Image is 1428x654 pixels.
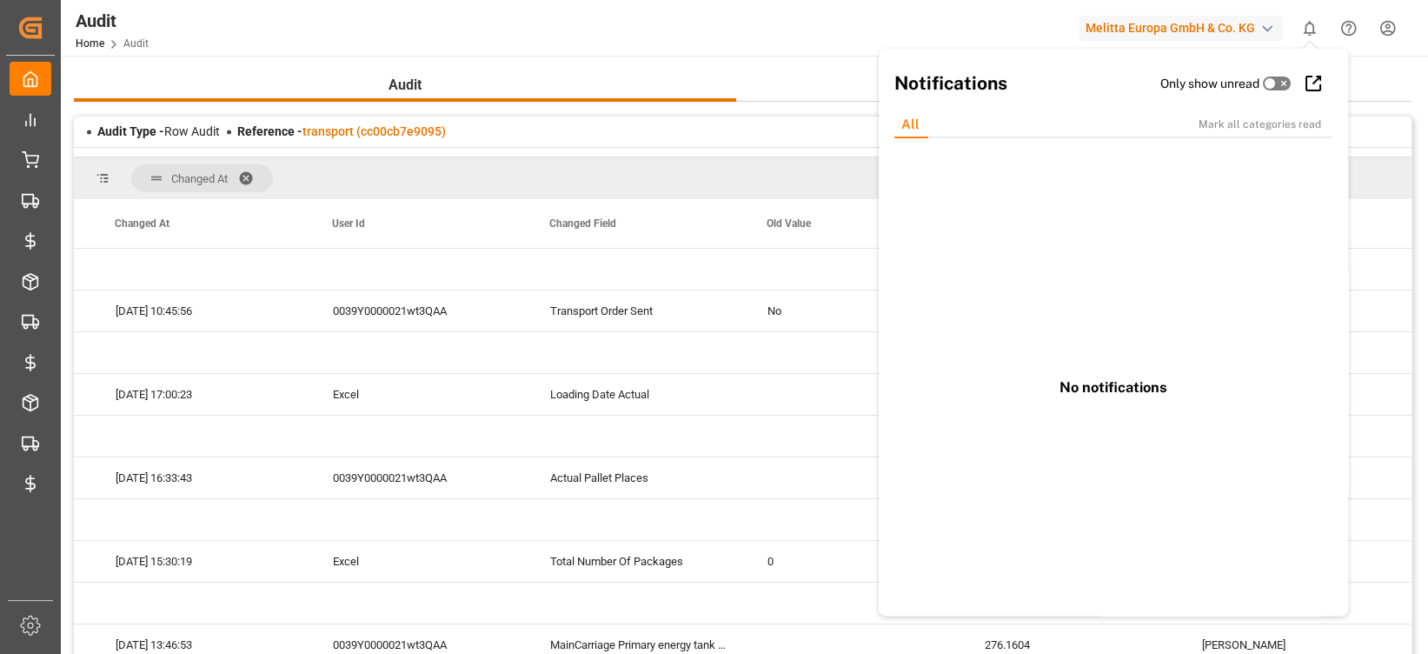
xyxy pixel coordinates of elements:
[95,374,312,415] div: [DATE] 17:00:23
[1199,117,1339,132] div: Mark all categories read
[1160,75,1259,93] label: Only show unread
[382,75,428,96] span: Audit
[312,374,529,415] div: Excel
[237,124,446,138] span: Reference -
[312,290,529,331] div: 0039Y0000021wt3QAA
[76,37,104,50] a: Home
[736,69,1411,102] button: Activity
[887,111,933,138] div: All
[74,69,736,102] button: Audit
[332,217,365,230] span: User Id
[529,290,747,331] div: Transport Order Sent
[529,374,747,415] div: Loading Date Actual
[302,124,446,138] a: transport (cc00cb7e9095)
[894,70,1160,97] h2: Notifications
[767,217,811,230] span: Old Value
[171,172,228,185] span: Changed At
[529,457,747,498] div: Actual Pallet Places
[1059,377,1167,398] h3: No notifications
[1290,9,1329,48] button: show 0 new notifications
[115,217,169,230] span: Changed At
[747,541,964,582] div: 0
[97,124,164,138] span: Audit Type -
[529,541,747,582] div: Total Number Of Packages
[76,8,149,34] div: Audit
[1329,9,1368,48] button: Help Center
[1079,16,1283,41] div: Melitta Europa GmbH & Co. KG
[312,457,529,498] div: 0039Y0000021wt3QAA
[95,457,312,498] div: [DATE] 16:33:43
[95,290,312,331] div: [DATE] 10:45:56
[312,541,529,582] div: Excel
[1079,11,1290,44] button: Melitta Europa GmbH & Co. KG
[549,217,616,230] span: Changed Field
[97,123,220,141] div: Row Audit
[747,290,964,331] div: No
[95,541,312,582] div: [DATE] 15:30:19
